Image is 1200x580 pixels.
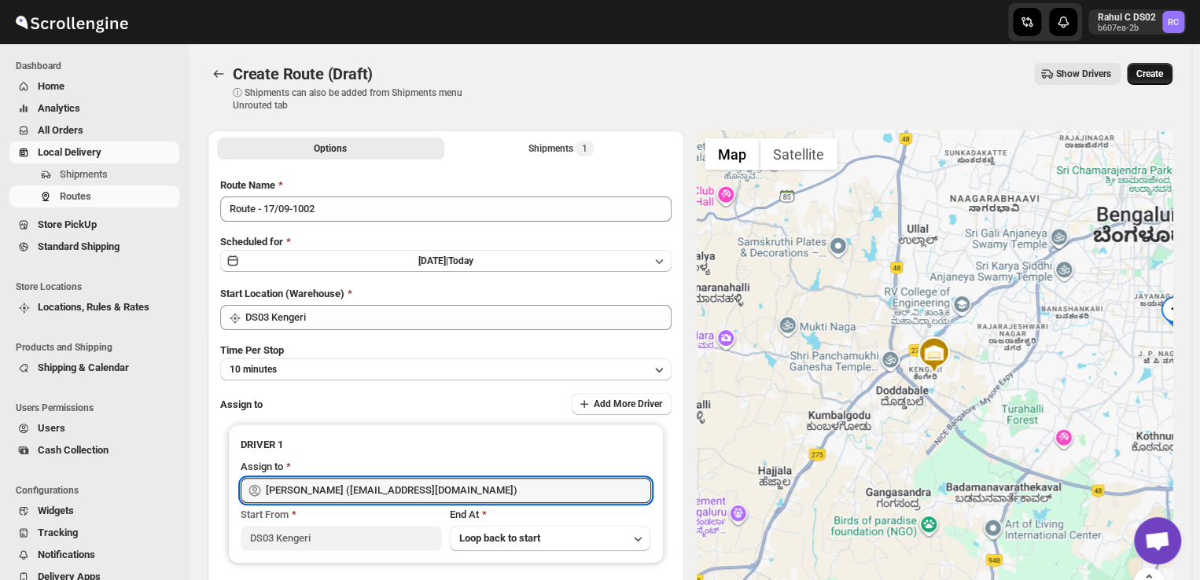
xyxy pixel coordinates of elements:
button: Selected Shipments [447,138,675,160]
button: All Route Options [217,138,444,160]
span: Widgets [38,505,74,516]
span: Loop back to start [459,532,540,544]
span: Local Delivery [38,146,101,158]
text: RC [1168,17,1179,28]
button: Widgets [9,500,179,522]
div: Assign to [241,459,283,475]
div: Open chat [1134,517,1181,564]
button: Create [1127,63,1172,85]
button: Users [9,417,179,439]
button: Shipments [9,163,179,185]
button: Cash Collection [9,439,179,461]
button: User menu [1088,9,1186,35]
span: Configurations [16,484,181,497]
span: Today [448,255,473,266]
span: Store Locations [16,281,181,293]
button: Show street map [705,138,760,170]
span: Dashboard [16,60,181,72]
button: Tracking [9,522,179,544]
p: b607ea-2b [1098,24,1156,33]
span: Products and Shipping [16,341,181,354]
span: Cash Collection [38,444,109,456]
button: Loop back to start [450,526,651,551]
span: Start Location (Warehouse) [220,288,344,299]
button: Routes [9,185,179,207]
span: Users Permissions [16,402,181,414]
button: 10 minutes [220,358,672,380]
span: Show Drivers [1056,68,1111,80]
button: [DATE]|Today [220,250,672,272]
span: Create Route (Draft) [233,64,373,83]
button: Shipping & Calendar [9,357,179,379]
span: Add More Driver [594,398,662,410]
span: 1 [582,142,587,155]
span: Route Name [220,179,275,191]
button: Show Drivers [1034,63,1121,85]
img: ScrollEngine [13,2,131,42]
span: Notifications [38,549,95,560]
p: ⓘ Shipments can also be added from Shipments menu Unrouted tab [233,86,480,112]
span: Analytics [38,102,80,114]
span: Shipments [60,168,108,180]
div: 1 [1158,296,1190,328]
span: Routes [60,190,91,202]
span: Rahul C DS02 [1162,11,1184,33]
span: [DATE] | [418,255,448,266]
button: Notifications [9,544,179,566]
span: Shipping & Calendar [38,362,129,373]
span: Time Per Stop [220,344,284,356]
span: All Orders [38,124,83,136]
span: Users [38,422,65,434]
span: Start From [241,508,289,520]
span: Assign to [220,398,263,410]
span: Home [38,80,64,92]
button: Show satellite imagery [760,138,837,170]
h3: DRIVER 1 [241,437,651,453]
button: Locations, Rules & Rates [9,296,179,318]
div: End At [450,507,651,523]
input: Search location [245,305,672,330]
input: Eg: Bengaluru Route [220,196,672,222]
div: Shipments [528,141,594,156]
input: Search assignee [266,478,651,503]
span: Scheduled for [220,236,283,248]
button: Add More Driver [572,393,672,415]
span: 10 minutes [230,363,277,376]
button: Routes [208,63,230,85]
span: Tracking [38,527,78,538]
span: Store PickUp [38,218,97,230]
button: All Orders [9,119,179,141]
span: Locations, Rules & Rates [38,301,149,313]
p: Rahul C DS02 [1098,11,1156,24]
span: Create [1136,68,1163,80]
span: Standard Shipping [38,240,120,252]
span: Options [314,142,347,155]
button: Home [9,75,179,97]
button: Analytics [9,97,179,119]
